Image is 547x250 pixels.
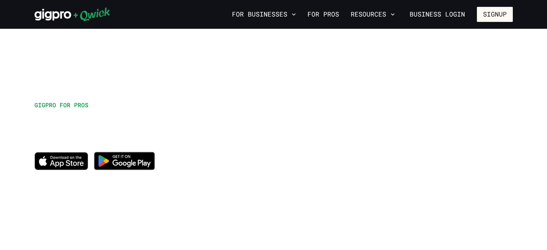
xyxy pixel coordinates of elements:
h1: Work when you want, explore new opportunities, and get paid for it! [35,112,322,145]
a: For Pros [305,8,342,21]
a: Download on the App Store [35,164,88,172]
button: Resources [348,8,398,21]
img: Get it on Google Play [90,147,159,174]
span: GIGPRO FOR PROS [35,101,88,109]
button: Signup [477,7,513,22]
a: Business Login [404,7,471,22]
button: For Businesses [229,8,299,21]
